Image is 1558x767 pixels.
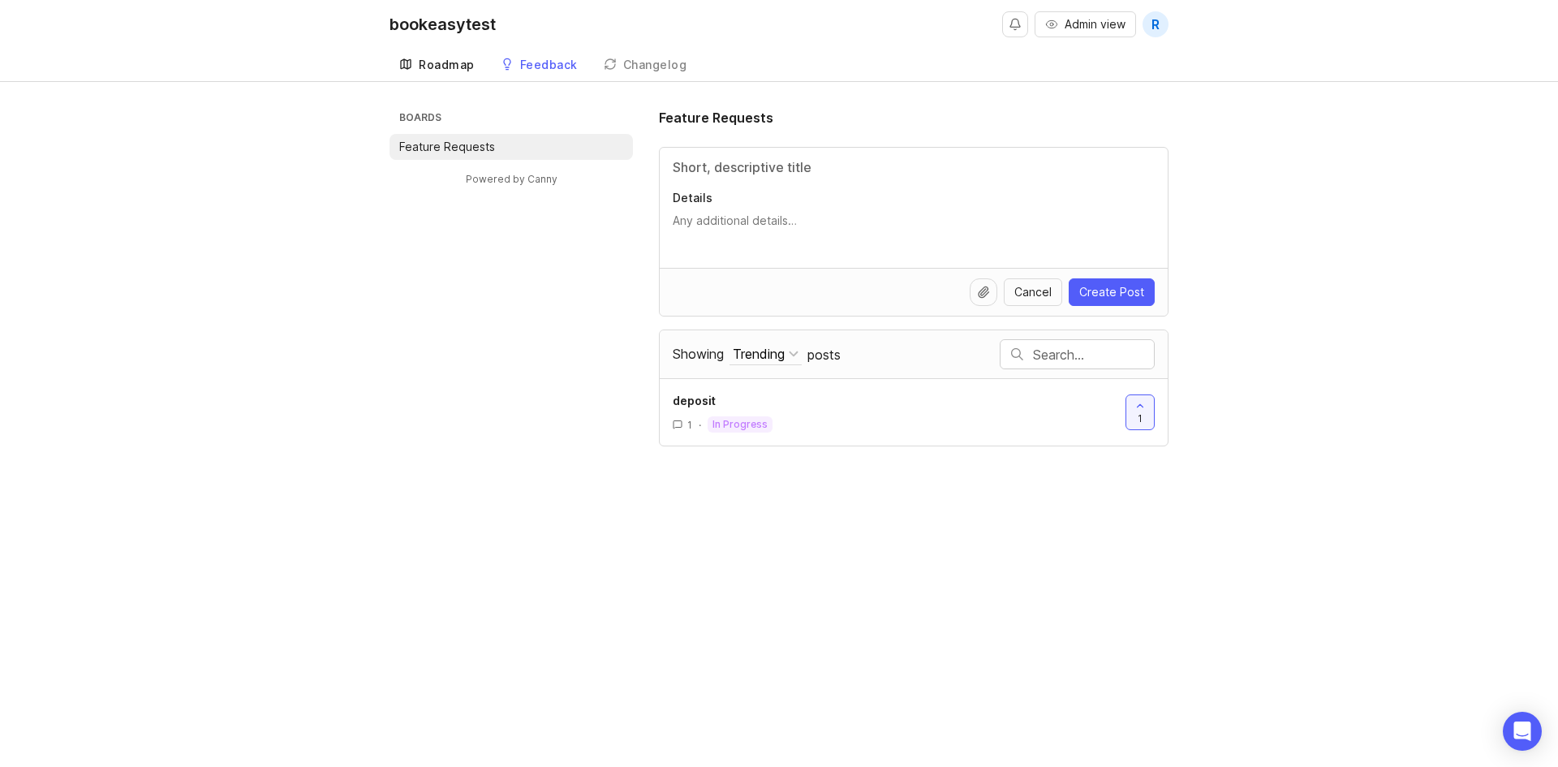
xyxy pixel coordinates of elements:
[1503,712,1542,751] div: Open Intercom Messenger
[1035,11,1136,37] button: Admin view
[1151,15,1160,34] span: R
[673,346,724,362] span: Showing
[730,343,802,365] button: Showing
[1014,284,1052,300] span: Cancel
[1143,11,1168,37] button: R
[673,394,716,407] span: deposit
[1138,412,1143,425] span: 1
[673,157,1155,177] input: Title
[389,49,484,82] a: Roadmap
[687,418,692,432] span: 1
[673,190,1155,206] p: Details
[623,59,687,71] div: Changelog
[1033,346,1154,364] input: Search…
[491,49,587,82] a: Feedback
[594,49,697,82] a: Changelog
[1065,16,1125,32] span: Admin view
[1069,278,1155,306] button: Create Post
[807,346,841,364] span: posts
[673,213,1155,245] textarea: Details
[1079,284,1144,300] span: Create Post
[659,108,773,127] h1: Feature Requests
[673,392,1125,433] a: deposit1·in progress
[1002,11,1028,37] button: Notifications
[396,108,633,131] h3: Boards
[733,345,785,363] div: Trending
[699,418,701,432] div: ·
[712,418,768,431] p: in progress
[1125,394,1155,430] button: 1
[520,59,578,71] div: Feedback
[419,59,475,71] div: Roadmap
[389,134,633,160] a: Feature Requests
[399,139,495,155] p: Feature Requests
[389,16,496,32] div: bookeasytest
[1004,278,1062,306] button: Cancel
[463,170,560,188] a: Powered by Canny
